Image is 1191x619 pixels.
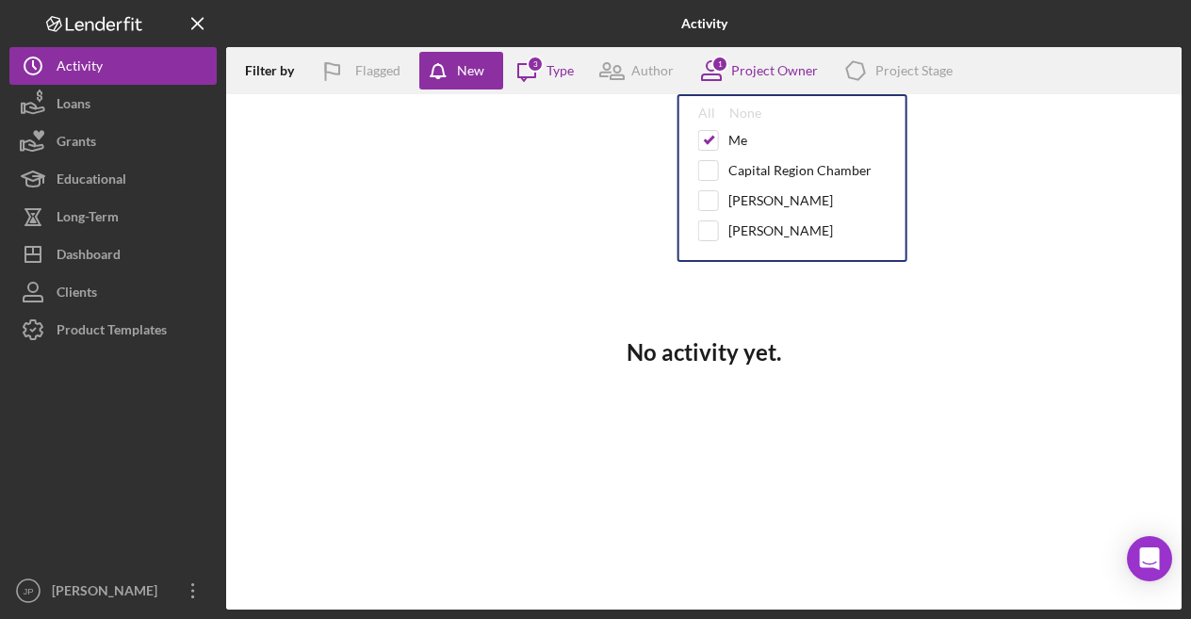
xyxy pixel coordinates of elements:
[681,16,727,31] b: Activity
[57,47,103,90] div: Activity
[9,572,217,610] button: JP[PERSON_NAME]
[728,163,872,178] div: Capital Region Chamber
[57,236,121,278] div: Dashboard
[9,273,217,311] button: Clients
[9,198,217,236] button: Long-Term
[47,572,170,614] div: [PERSON_NAME]
[419,52,503,90] button: New
[728,193,833,208] div: [PERSON_NAME]
[631,63,674,78] div: Author
[23,586,33,596] text: JP
[728,223,833,238] div: [PERSON_NAME]
[308,52,419,90] button: Flagged
[728,133,747,148] div: Me
[57,122,96,165] div: Grants
[729,106,761,121] div: None
[57,198,119,240] div: Long-Term
[9,160,217,198] button: Educational
[527,56,544,73] div: 3
[547,63,574,78] div: Type
[57,160,126,203] div: Educational
[245,63,308,78] div: Filter by
[9,122,217,160] button: Grants
[731,63,818,78] div: Project Owner
[57,85,90,127] div: Loans
[355,52,400,90] div: Flagged
[698,106,715,121] div: All
[9,47,217,85] button: Activity
[9,236,217,273] button: Dashboard
[457,52,484,90] div: New
[711,56,728,73] div: 1
[1127,536,1172,581] div: Open Intercom Messenger
[57,273,97,316] div: Clients
[9,85,217,122] button: Loans
[57,311,167,353] div: Product Templates
[9,311,217,349] button: Product Templates
[875,63,953,78] div: Project Stage
[627,339,781,366] h3: No activity yet.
